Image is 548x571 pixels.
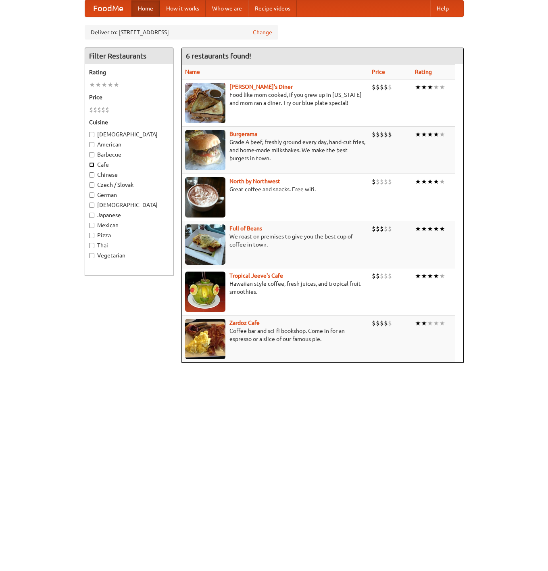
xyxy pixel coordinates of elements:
[89,223,94,228] input: Mexican
[229,178,280,184] b: North by Northwest
[388,224,392,233] li: $
[97,105,101,114] li: $
[376,83,380,92] li: $
[229,320,260,326] a: Zardoz Cafe
[185,91,365,107] p: Food like mom cooked, if you grew up in [US_STATE] and mom ran a diner. Try our blue plate special!
[388,177,392,186] li: $
[433,83,439,92] li: ★
[185,83,225,123] img: sallys.jpg
[427,130,433,139] li: ★
[89,203,94,208] input: [DEMOGRAPHIC_DATA]
[89,241,169,249] label: Thai
[415,272,421,280] li: ★
[253,28,272,36] a: Change
[388,319,392,328] li: $
[433,130,439,139] li: ★
[384,224,388,233] li: $
[376,177,380,186] li: $
[185,185,365,193] p: Great coffee and snacks. Free wifi.
[113,80,119,89] li: ★
[101,80,107,89] li: ★
[89,152,94,157] input: Barbecue
[421,319,427,328] li: ★
[372,130,376,139] li: $
[101,105,105,114] li: $
[229,84,293,90] b: [PERSON_NAME]'s Diner
[185,319,225,359] img: zardoz.jpg
[229,225,262,232] a: Full of Beans
[89,162,94,167] input: Cafe
[89,118,169,126] h5: Cuisine
[89,130,169,138] label: [DEMOGRAPHIC_DATA]
[433,272,439,280] li: ★
[185,69,200,75] a: Name
[89,221,169,229] label: Mexican
[89,93,169,101] h5: Price
[185,130,225,170] img: burgerama.jpg
[89,105,93,114] li: $
[439,177,445,186] li: ★
[388,83,392,92] li: $
[421,272,427,280] li: ★
[415,177,421,186] li: ★
[380,130,384,139] li: $
[89,231,169,239] label: Pizza
[85,0,131,17] a: FoodMe
[372,83,376,92] li: $
[421,224,427,233] li: ★
[384,177,388,186] li: $
[89,253,94,258] input: Vegetarian
[185,272,225,312] img: jeeves.jpg
[89,161,169,169] label: Cafe
[372,69,385,75] a: Price
[89,68,169,76] h5: Rating
[89,233,94,238] input: Pizza
[439,130,445,139] li: ★
[421,83,427,92] li: ★
[430,0,455,17] a: Help
[372,177,376,186] li: $
[248,0,297,17] a: Recipe videos
[89,251,169,259] label: Vegetarian
[380,83,384,92] li: $
[415,224,421,233] li: ★
[372,224,376,233] li: $
[415,319,421,328] li: ★
[185,224,225,265] img: beans.jpg
[89,182,94,188] input: Czech / Slovak
[229,272,283,279] a: Tropical Jeeve's Cafe
[415,69,432,75] a: Rating
[89,151,169,159] label: Barbecue
[376,272,380,280] li: $
[229,131,257,137] a: Burgerama
[185,177,225,218] img: north.jpg
[185,232,365,249] p: We roast on premises to give you the best cup of coffee in town.
[433,319,439,328] li: ★
[384,83,388,92] li: $
[160,0,206,17] a: How it works
[421,130,427,139] li: ★
[93,105,97,114] li: $
[89,142,94,147] input: American
[427,224,433,233] li: ★
[185,138,365,162] p: Grade A beef, freshly ground every day, hand-cut fries, and home-made milkshakes. We make the bes...
[89,140,169,149] label: American
[185,280,365,296] p: Hawaiian style coffee, fresh juices, and tropical fruit smoothies.
[89,181,169,189] label: Czech / Slovak
[89,213,94,218] input: Japanese
[107,80,113,89] li: ★
[427,272,433,280] li: ★
[384,319,388,328] li: $
[439,224,445,233] li: ★
[376,130,380,139] li: $
[439,272,445,280] li: ★
[89,191,169,199] label: German
[131,0,160,17] a: Home
[89,172,94,178] input: Chinese
[89,80,95,89] li: ★
[433,224,439,233] li: ★
[439,319,445,328] li: ★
